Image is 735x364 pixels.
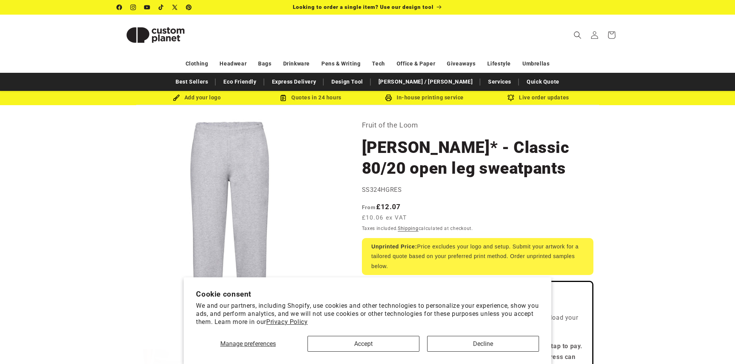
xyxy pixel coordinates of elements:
a: Giveaways [447,57,475,70]
button: Manage preferences [196,336,300,352]
span: Looking to order a single item? Use our design tool [293,4,434,10]
span: SS324HGRES [362,186,402,193]
div: Live order updates [482,93,595,102]
a: Best Sellers [172,75,212,89]
p: We and our partners, including Shopify, use cookies and other technologies to personalize your ex... [196,302,539,326]
button: Decline [427,336,539,352]
a: Bags [258,57,271,70]
div: Add your logo [140,93,254,102]
a: Lifestyle [487,57,511,70]
a: Eco Friendly [220,75,260,89]
a: Headwear [220,57,247,70]
a: Custom Planet [114,15,197,55]
div: Quotes in 24 hours [254,93,368,102]
a: Services [484,75,515,89]
img: Order updates [507,94,514,101]
a: Shipping [398,226,419,231]
a: Office & Paper [397,57,435,70]
img: Order Updates Icon [280,94,287,101]
h2: Cookie consent [196,290,539,299]
button: Accept [308,336,419,352]
a: Tech [372,57,385,70]
img: Brush Icon [173,94,180,101]
a: Privacy Policy [266,318,308,325]
a: Umbrellas [522,57,549,70]
a: Clothing [186,57,208,70]
span: Manage preferences [220,340,276,347]
div: Price excludes your logo and setup. Submit your artwork for a tailored quote based on your prefer... [362,238,593,275]
a: Express Delivery [268,75,320,89]
span: £10.06 ex VAT [362,213,407,222]
strong: £12.07 [362,203,401,211]
a: Pens & Writing [321,57,360,70]
div: Taxes included. calculated at checkout. [362,225,593,232]
img: In-house printing [385,94,392,101]
div: In-house printing service [368,93,482,102]
a: Design Tool [328,75,367,89]
iframe: Chat Widget [696,327,735,364]
span: From [362,204,376,210]
strong: Unprinted Price: [372,243,417,250]
summary: Search [569,27,586,44]
a: Drinkware [283,57,310,70]
a: [PERSON_NAME] / [PERSON_NAME] [375,75,476,89]
p: Fruit of the Loom [362,119,593,131]
img: Custom Planet [117,18,194,52]
h1: [PERSON_NAME]* - Classic 80/20 open leg sweatpants [362,137,593,179]
a: Quick Quote [523,75,563,89]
